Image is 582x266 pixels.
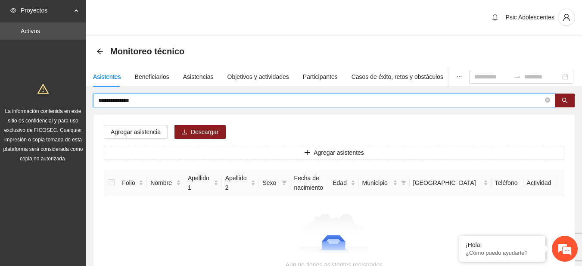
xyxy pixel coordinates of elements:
span: close-circle [545,97,550,103]
span: Agregar asistencia [111,127,161,137]
span: Apellido 1 [188,173,212,192]
span: warning [37,83,49,94]
span: Apellido 2 [225,173,249,192]
span: Agregar asistentes [314,148,364,157]
span: download [181,129,187,136]
span: search [562,97,568,104]
span: plus [304,150,310,156]
span: arrow-left [96,48,103,55]
th: Nombre [147,170,184,196]
div: Casos de éxito, retos y obstáculos [352,72,443,81]
span: Psic Adolescentes [505,14,554,21]
th: Folio [118,170,147,196]
div: ¡Hola! [466,241,539,248]
th: Municipio [359,170,410,196]
th: Colonia [410,170,492,196]
div: Back [96,48,103,55]
span: Proyectos [21,2,72,19]
img: Aún no tienes asistentes registrados [299,213,369,257]
span: ellipsis [456,74,462,80]
th: Teléfono [492,170,523,196]
div: Asistentes [93,72,121,81]
a: Activos [21,28,40,34]
span: Estamos en línea. [50,85,119,172]
span: Municipio [362,178,391,188]
div: Objetivos y actividades [227,72,289,81]
button: bell [488,10,502,24]
span: bell [489,14,501,21]
span: filter [399,176,408,189]
button: ellipsis [449,67,469,87]
th: Apellido 1 [184,170,222,196]
span: user [558,13,575,21]
span: Folio [122,178,137,188]
th: Actividad [523,170,557,196]
span: La información contenida en este sitio es confidencial y para uso exclusivo de FICOSEC. Cualquier... [3,108,83,162]
p: ¿Cómo puedo ayudarte? [466,250,539,256]
button: plusAgregar asistentes [104,146,564,160]
span: Nombre [150,178,174,188]
div: Participantes [303,72,338,81]
span: Monitoreo técnico [110,44,184,58]
span: eye [10,7,16,13]
span: filter [401,180,406,185]
div: Beneficiarios [135,72,169,81]
button: search [555,94,575,107]
th: Apellido 2 [222,170,259,196]
th: Fecha de nacimiento [290,170,329,196]
span: Edad [333,178,349,188]
button: downloadDescargar [174,125,226,139]
div: Asistencias [183,72,214,81]
span: Descargar [191,127,219,137]
div: Minimizar ventana de chat en vivo [141,4,162,25]
span: filter [280,176,289,189]
button: Agregar asistencia [104,125,168,139]
button: user [558,9,575,26]
span: [GEOGRAPHIC_DATA] [413,178,482,188]
span: to [514,73,521,80]
div: Chatee con nosotros ahora [45,44,145,55]
span: swap-right [514,73,521,80]
span: filter [282,180,287,185]
span: Sexo [262,178,278,188]
textarea: Escriba su mensaje y pulse “Intro” [4,175,164,206]
th: Edad [329,170,358,196]
span: close-circle [545,97,550,105]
